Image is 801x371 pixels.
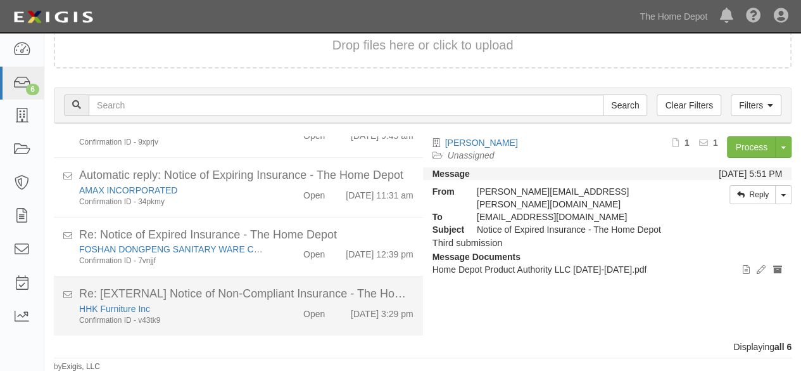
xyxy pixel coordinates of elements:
[445,138,518,148] a: [PERSON_NAME]
[346,243,413,261] div: [DATE] 12:39 pm
[303,243,325,261] div: Open
[79,304,150,314] a: HHK Furniture Inc
[79,256,266,266] div: Confirmation ID - 7vnjjf
[742,266,749,275] i: View
[346,184,413,202] div: [DATE] 11:31 am
[79,137,266,148] div: Confirmation ID - 9xprjv
[727,136,776,158] a: Process
[89,94,603,116] input: Search
[432,169,470,179] strong: Message
[603,94,647,116] input: Search
[467,211,690,223] div: party-mv3cm3@sbainsurance.homedepot.com
[467,223,690,236] div: Notice of Expired Insurance - The Home Depot
[44,341,801,353] div: Displaying
[79,315,266,326] div: Confirmation ID - v43tk9
[26,84,39,95] div: 6
[79,227,413,244] div: Re: Notice of Expired Insurance - The Home Depot
[303,184,325,202] div: Open
[62,362,100,371] a: Exigis, LLC
[423,211,467,223] strong: To
[746,9,761,24] i: Help Center - Complianz
[9,6,97,29] img: logo-5460c22ac91f19d4615b14bd174203de0afe785f0fc80cf4dbbc73dc1793850b.png
[729,185,776,204] a: Reply
[79,244,279,254] a: FOSHAN DONGPENG SANITARY WARE CO LTD
[351,303,413,320] div: [DATE] 3:29 pm
[432,263,783,276] p: Home Depot Product Authority LLC [DATE]-[DATE].pdf
[684,138,690,148] b: 1
[774,342,792,352] b: all 6
[79,167,413,184] div: Automatic reply: Notice of Expiring Insurance - The Home Depot
[423,223,467,236] strong: Subject
[448,150,495,160] a: Unassigned
[79,185,177,195] a: AMAX INCORPORATED
[332,36,514,55] button: Drop files here or click to upload
[773,266,782,275] i: Archive document
[731,94,781,116] a: Filters
[79,197,266,207] div: Confirmation ID - 34pkmy
[432,252,520,262] strong: Message Documents
[303,303,325,320] div: Open
[633,4,714,29] a: The Home Depot
[719,167,782,180] div: [DATE] 5:51 PM
[467,185,690,211] div: [PERSON_NAME][EMAIL_ADDRESS][PERSON_NAME][DOMAIN_NAME]
[713,138,718,148] b: 1
[657,94,721,116] a: Clear Filters
[432,238,503,248] span: Third submission
[757,266,766,275] i: Edit document
[79,286,413,303] div: Re: [EXTERNAL] Notice of Non-Compliant Insurance - The Home Depot--HHK Furniture Inc PVendor #: 8...
[423,185,467,198] strong: From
